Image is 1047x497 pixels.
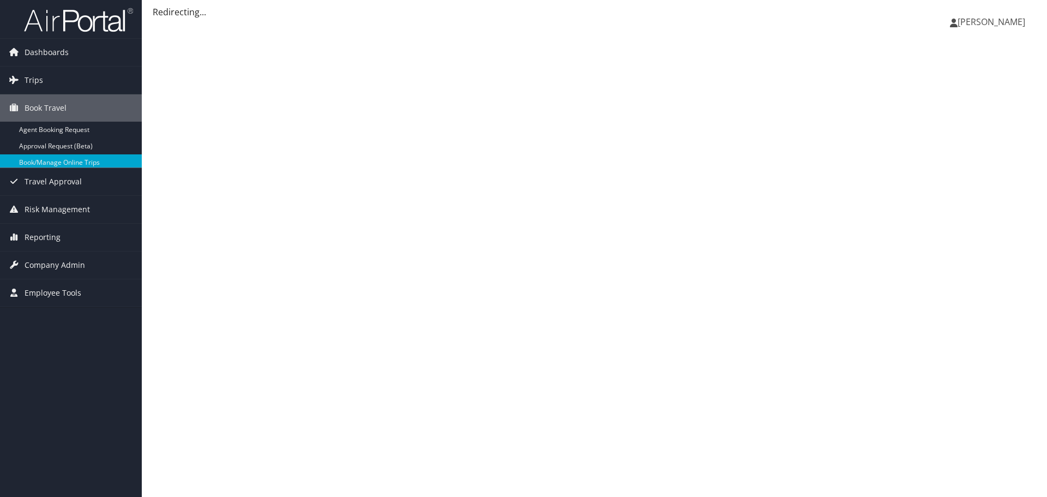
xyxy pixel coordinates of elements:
[24,7,133,33] img: airportal-logo.png
[25,67,43,94] span: Trips
[950,5,1036,38] a: [PERSON_NAME]
[25,224,61,251] span: Reporting
[25,196,90,223] span: Risk Management
[25,94,67,122] span: Book Travel
[25,168,82,195] span: Travel Approval
[25,279,81,307] span: Employee Tools
[153,5,1036,19] div: Redirecting...
[958,16,1025,28] span: [PERSON_NAME]
[25,39,69,66] span: Dashboards
[25,252,85,279] span: Company Admin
